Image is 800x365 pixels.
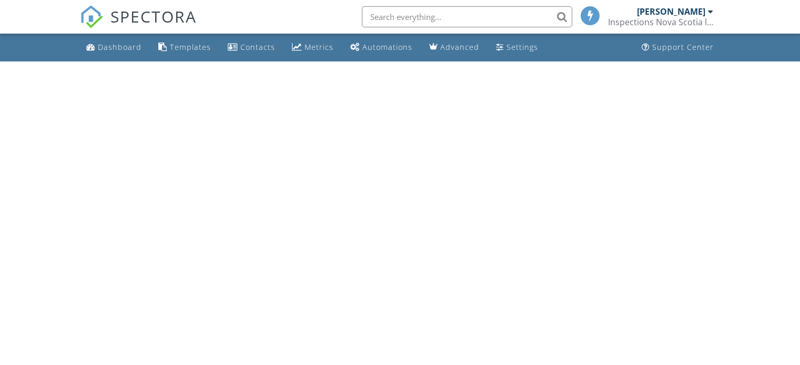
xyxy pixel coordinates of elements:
[154,38,215,57] a: Templates
[170,42,211,52] div: Templates
[425,38,483,57] a: Advanced
[507,42,538,52] div: Settings
[240,42,275,52] div: Contacts
[637,6,705,17] div: [PERSON_NAME]
[637,38,718,57] a: Support Center
[305,42,333,52] div: Metrics
[80,5,103,28] img: The Best Home Inspection Software - Spectora
[82,38,146,57] a: Dashboard
[652,42,714,52] div: Support Center
[346,38,417,57] a: Automations (Basic)
[608,17,713,27] div: Inspections Nova Scotia ltd
[440,42,479,52] div: Advanced
[362,42,412,52] div: Automations
[224,38,279,57] a: Contacts
[288,38,338,57] a: Metrics
[98,42,141,52] div: Dashboard
[362,6,572,27] input: Search everything...
[110,5,197,27] span: SPECTORA
[492,38,542,57] a: Settings
[80,14,197,36] a: SPECTORA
